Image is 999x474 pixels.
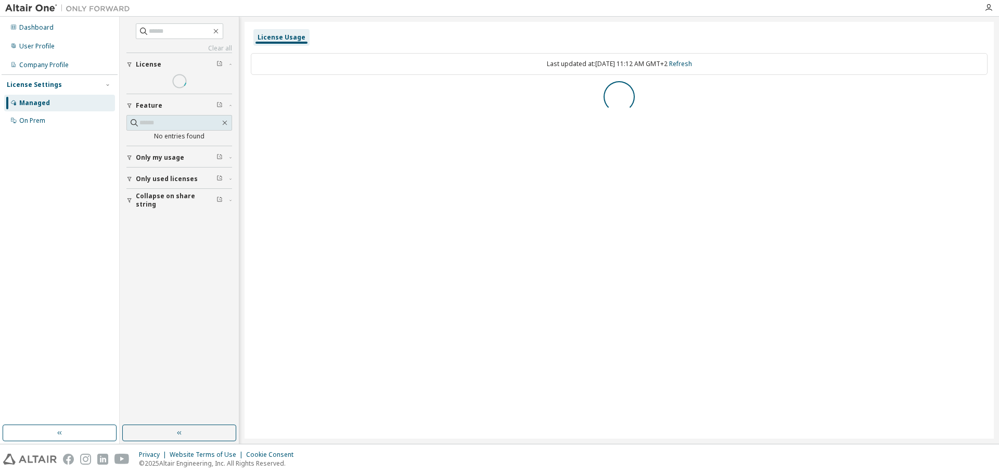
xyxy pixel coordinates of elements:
[136,175,198,183] span: Only used licenses
[63,454,74,465] img: facebook.svg
[136,60,161,69] span: License
[216,153,223,162] span: Clear filter
[7,81,62,89] div: License Settings
[139,451,170,459] div: Privacy
[258,33,305,42] div: License Usage
[216,60,223,69] span: Clear filter
[126,189,232,212] button: Collapse on share string
[216,101,223,110] span: Clear filter
[80,454,91,465] img: instagram.svg
[126,94,232,117] button: Feature
[126,44,232,53] a: Clear all
[3,454,57,465] img: altair_logo.svg
[114,454,130,465] img: youtube.svg
[126,132,232,140] div: No entries found
[170,451,246,459] div: Website Terms of Use
[19,42,55,50] div: User Profile
[97,454,108,465] img: linkedin.svg
[246,451,300,459] div: Cookie Consent
[19,117,45,125] div: On Prem
[19,99,50,107] div: Managed
[216,196,223,204] span: Clear filter
[126,53,232,76] button: License
[669,59,692,68] a: Refresh
[216,175,223,183] span: Clear filter
[136,101,162,110] span: Feature
[139,459,300,468] p: © 2025 Altair Engineering, Inc. All Rights Reserved.
[19,23,54,32] div: Dashboard
[251,53,988,75] div: Last updated at: [DATE] 11:12 AM GMT+2
[126,168,232,190] button: Only used licenses
[19,61,69,69] div: Company Profile
[136,192,216,209] span: Collapse on share string
[136,153,184,162] span: Only my usage
[5,3,135,14] img: Altair One
[126,146,232,169] button: Only my usage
